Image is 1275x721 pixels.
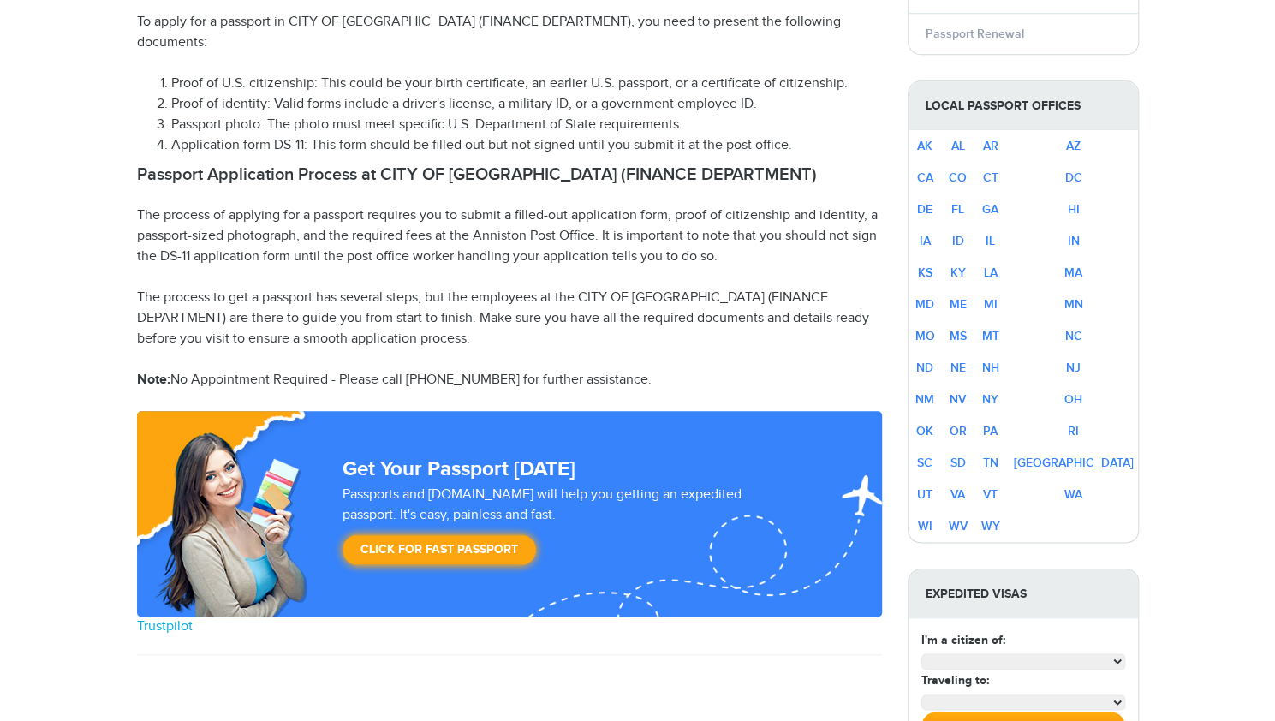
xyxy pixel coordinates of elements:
a: AL [951,139,965,153]
a: PA [983,424,998,438]
a: AR [983,139,998,153]
strong: Note: [137,372,170,388]
p: The process of applying for a passport requires you to submit a filled-out application form, proo... [137,206,882,267]
a: NE [950,360,966,375]
a: VA [950,487,965,502]
li: Proof of identity: Valid forms include a driver's license, a military ID, or a government employe... [171,94,882,115]
a: DC [1065,170,1082,185]
h2: Passport Application Process at CITY OF [GEOGRAPHIC_DATA] (FINANCE DEPARTMENT) [137,164,882,185]
a: MI [984,297,998,312]
a: AK [917,139,932,153]
a: NJ [1066,360,1081,375]
strong: Expedited Visas [909,569,1138,618]
p: To apply for a passport in CITY OF [GEOGRAPHIC_DATA] (FINANCE DEPARTMENT), you need to present th... [137,12,882,53]
a: RI [1068,424,1079,438]
a: CA [917,170,933,185]
a: WI [918,519,932,533]
a: MT [982,329,999,343]
p: The process to get a passport has several steps, but the employees at the CITY OF [GEOGRAPHIC_DAT... [137,288,882,349]
a: HI [1068,202,1080,217]
li: Proof of U.S. citizenship: This could be your birth certificate, an earlier U.S. passport, or a c... [171,74,882,94]
a: UT [917,487,932,502]
a: MD [915,297,934,312]
a: IA [920,234,931,248]
a: SC [917,456,932,470]
a: TN [983,456,998,470]
a: WV [949,519,968,533]
strong: Local Passport Offices [909,81,1138,130]
a: [GEOGRAPHIC_DATA] [1014,456,1134,470]
a: OR [950,424,967,438]
a: NM [915,392,934,407]
strong: Get Your Passport [DATE] [343,456,575,481]
label: Traveling to: [921,671,989,689]
label: I'm a citizen of: [921,631,1005,649]
a: OK [916,424,933,438]
a: LA [984,265,998,280]
li: Passport photo: The photo must meet specific U.S. Department of State requirements. [171,115,882,135]
a: WY [981,519,1000,533]
p: No Appointment Required - Please call [PHONE_NUMBER] for further assistance. [137,370,882,390]
a: CO [949,170,967,185]
a: Trustpilot [137,618,193,635]
a: Passport Renewal [926,27,1024,41]
a: GA [982,202,998,217]
a: CT [983,170,998,185]
a: KS [918,265,932,280]
a: ID [952,234,964,248]
a: IL [986,234,995,248]
a: OH [1064,392,1082,407]
a: KY [950,265,966,280]
a: VT [983,487,998,502]
a: MO [915,329,935,343]
a: AZ [1066,139,1081,153]
a: NY [982,392,998,407]
a: ME [950,297,967,312]
a: FL [951,202,964,217]
div: Passports and [DOMAIN_NAME] will help you getting an expedited passport. It's easy, painless and ... [336,485,803,574]
a: WA [1064,487,1082,502]
a: IN [1068,234,1080,248]
a: Click for Fast Passport [343,534,536,565]
a: MA [1064,265,1082,280]
a: NV [950,392,966,407]
a: DE [917,202,932,217]
a: MN [1064,297,1083,312]
li: Application form DS-11: This form should be filled out but not signed until you submit it at the ... [171,135,882,156]
a: ND [916,360,933,375]
a: NH [982,360,999,375]
a: NC [1065,329,1082,343]
a: SD [950,456,966,470]
a: MS [950,329,967,343]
